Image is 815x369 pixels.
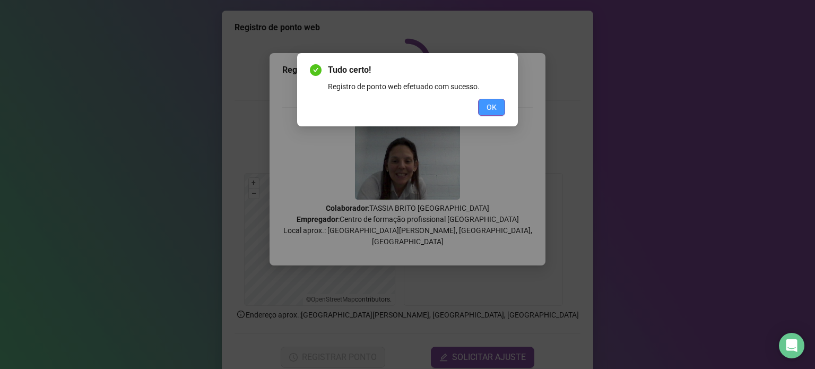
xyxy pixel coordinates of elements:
[487,101,497,113] span: OK
[478,99,505,116] button: OK
[779,333,804,358] div: Open Intercom Messenger
[310,64,322,76] span: check-circle
[328,81,505,92] div: Registro de ponto web efetuado com sucesso.
[328,64,505,76] span: Tudo certo!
